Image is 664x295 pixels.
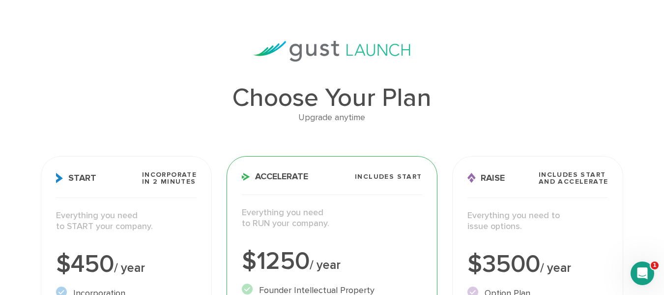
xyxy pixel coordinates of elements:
[467,173,505,183] span: Raise
[56,173,63,183] img: Start Icon X2
[539,171,608,185] span: Includes START and ACCELERATE
[56,173,96,183] span: Start
[142,171,197,185] span: Incorporate in 2 Minutes
[467,252,608,277] div: $3500
[114,261,145,275] span: / year
[355,173,422,180] span: Includes START
[253,41,410,62] img: gust-launch-logos.svg
[540,261,571,275] span: / year
[56,210,197,232] p: Everything you need to START your company.
[467,173,476,183] img: Raise Icon
[310,258,341,272] span: / year
[56,252,197,277] div: $450
[467,210,608,232] p: Everything you need to issue options.
[41,111,624,125] div: Upgrade anytime
[242,249,422,274] div: $1250
[242,173,250,181] img: Accelerate Icon
[242,172,308,181] span: Accelerate
[615,248,664,295] iframe: Chat Widget
[41,85,624,111] h1: Choose Your Plan
[242,207,422,229] p: Everything you need to RUN your company.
